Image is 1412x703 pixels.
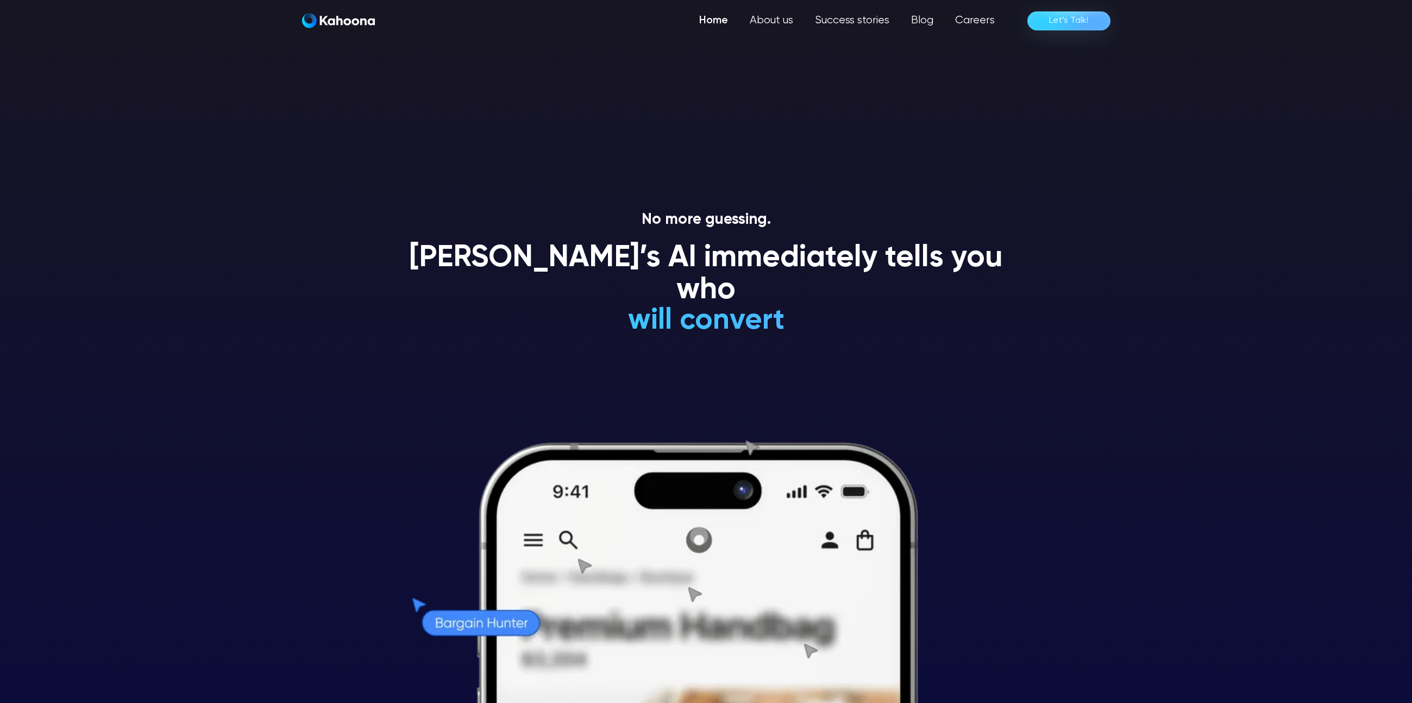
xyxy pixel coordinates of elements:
h1: will convert [546,305,866,337]
a: Blog [900,10,944,32]
p: No more guessing. [397,211,1016,229]
a: Success stories [804,10,900,32]
h1: [PERSON_NAME]’s AI immediately tells you who [397,242,1016,307]
a: About us [739,10,804,32]
a: Let’s Talk! [1027,11,1110,30]
a: home [302,13,375,29]
div: Let’s Talk! [1049,12,1089,29]
a: Careers [944,10,1006,32]
img: Kahoona logo white [302,13,375,28]
a: Home [688,10,739,32]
